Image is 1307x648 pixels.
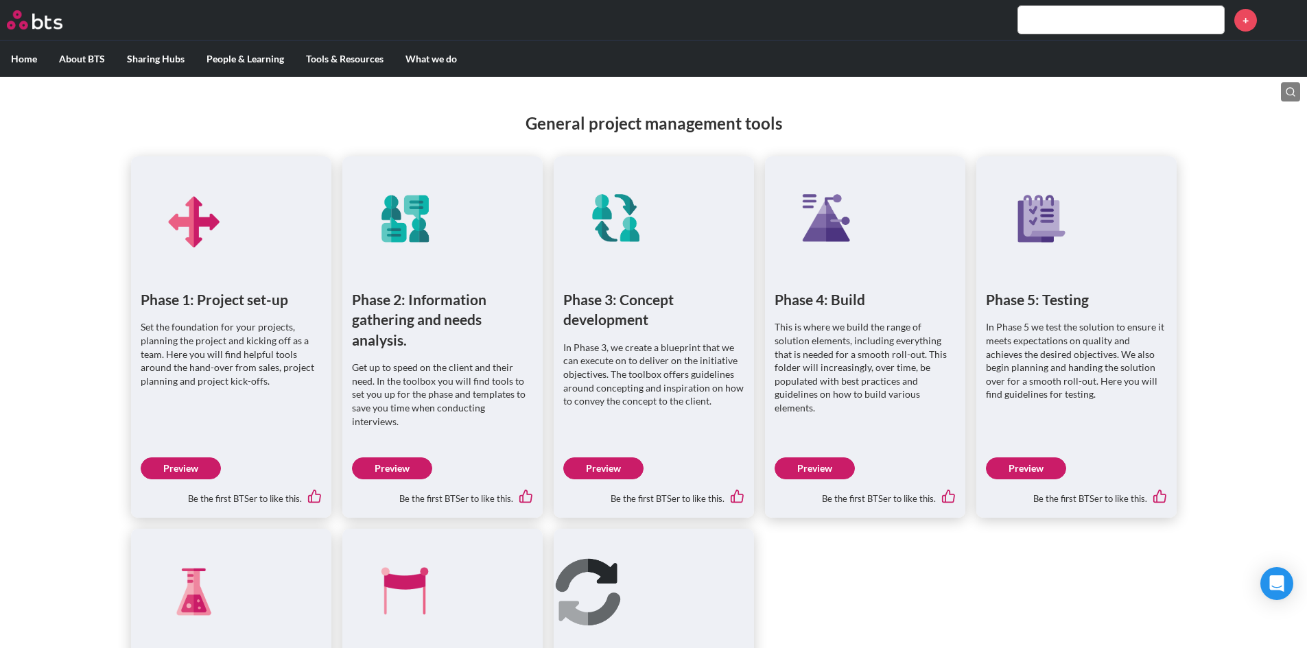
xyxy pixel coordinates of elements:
div: Open Intercom Messenger [1260,567,1293,600]
label: What we do [395,41,468,77]
p: Get up to speed on the client and their need. In the toolbox you will find tools to set you up fo... [352,361,533,428]
label: Tools & Resources [295,41,395,77]
label: People & Learning [196,41,295,77]
img: BTS Logo [7,10,62,29]
p: In Phase 3, we create a blueprint that we can execute on to deliver on the initiative objectives.... [563,341,744,408]
p: In Phase 5 we test the solution to ensure it meets expectations on quality and achieves the desir... [986,320,1167,401]
div: Be the first BTSer to like this. [563,479,744,508]
h1: Phase 1: Project set-up [141,289,322,309]
h1: Phase 5: Testing [986,289,1167,309]
a: Profile [1267,3,1300,36]
label: About BTS [48,41,116,77]
img: Ben Juba [1267,3,1300,36]
div: Be the first BTSer to like this. [141,479,322,508]
a: Preview [986,457,1066,479]
a: + [1234,9,1257,32]
h1: Phase 3: Concept development [563,289,744,330]
div: Be the first BTSer to like this. [352,479,533,508]
a: Preview [563,457,644,479]
p: This is where we build the range of solution elements, including everything that is needed for a ... [775,320,956,414]
h1: Phase 4: Build [775,289,956,309]
a: Preview [141,457,221,479]
label: Sharing Hubs [116,41,196,77]
div: Be the first BTSer to like this. [775,479,956,508]
a: Go home [7,10,88,29]
a: Preview [775,457,855,479]
p: Set the foundation for your projects, planning the project and kicking off as a team. Here you wi... [141,320,322,387]
a: Preview [352,457,432,479]
h1: Phase 2: Information gathering and needs analysis. [352,289,533,350]
div: Be the first BTSer to like this. [986,479,1167,508]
